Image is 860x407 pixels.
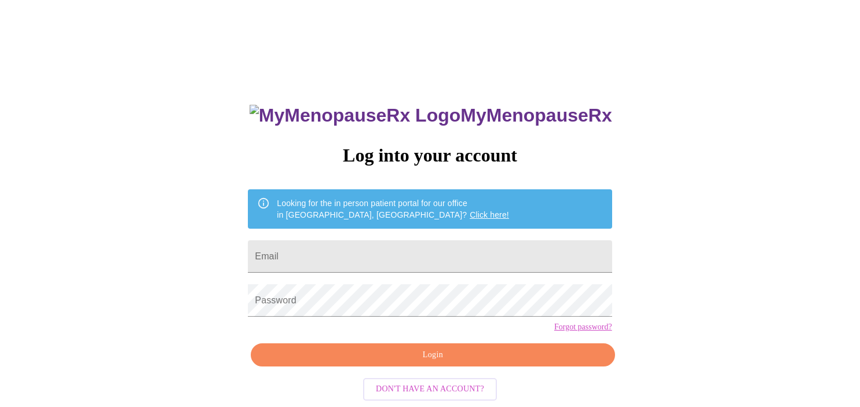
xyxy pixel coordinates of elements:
[250,105,460,126] img: MyMenopauseRx Logo
[360,383,500,393] a: Don't have an account?
[251,343,614,367] button: Login
[470,210,509,219] a: Click here!
[264,348,601,362] span: Login
[277,193,509,225] div: Looking for the in person patient portal for our office in [GEOGRAPHIC_DATA], [GEOGRAPHIC_DATA]?
[376,382,484,397] span: Don't have an account?
[554,322,612,332] a: Forgot password?
[248,145,612,166] h3: Log into your account
[363,378,497,401] button: Don't have an account?
[250,105,612,126] h3: MyMenopauseRx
